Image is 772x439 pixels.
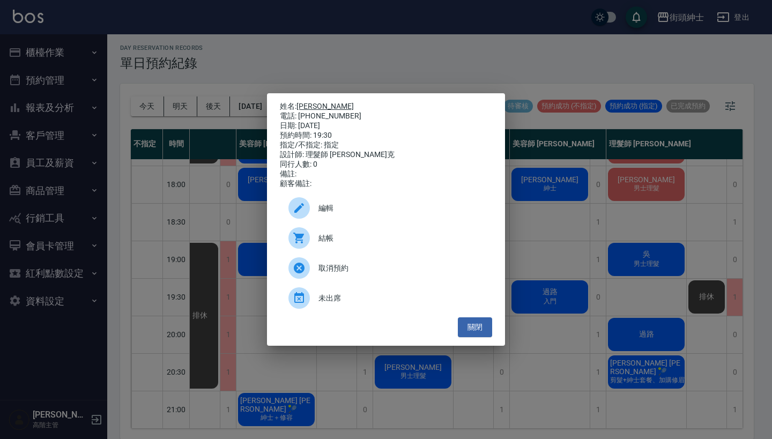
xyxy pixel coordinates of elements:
button: 關閉 [458,317,492,337]
span: 結帳 [318,233,484,244]
div: 未出席 [280,283,492,313]
span: 未出席 [318,293,484,304]
p: 姓名: [280,102,492,111]
span: 取消預約 [318,263,484,274]
div: 日期: [DATE] [280,121,492,131]
div: 電話: [PHONE_NUMBER] [280,111,492,121]
div: 預約時間: 19:30 [280,131,492,140]
div: 顧客備註: [280,179,492,189]
div: 設計師: 理髮師 [PERSON_NAME]克 [280,150,492,160]
div: 指定/不指定: 指定 [280,140,492,150]
div: 同行人數: 0 [280,160,492,169]
div: 備註: [280,169,492,179]
div: 取消預約 [280,253,492,283]
span: 編輯 [318,203,484,214]
a: [PERSON_NAME] [296,102,354,110]
a: 結帳 [280,223,492,253]
div: 編輯 [280,193,492,223]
